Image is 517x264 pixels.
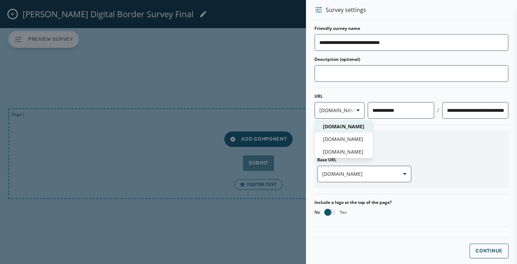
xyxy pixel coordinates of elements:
[6,6,229,13] body: Rich Text Area
[323,136,364,143] span: [DOMAIN_NAME]
[323,148,364,155] span: [DOMAIN_NAME]
[314,120,373,158] div: [DOMAIN_NAME]
[323,123,364,130] span: [DOMAIN_NAME]
[319,107,360,114] span: [DOMAIN_NAME]
[314,102,365,119] button: [DOMAIN_NAME]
